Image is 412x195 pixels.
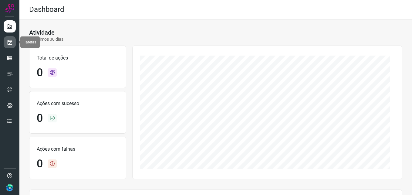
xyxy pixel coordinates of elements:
[37,66,43,79] h1: 0
[37,100,119,107] p: Ações com sucesso
[29,29,55,36] h3: Atividade
[29,36,63,43] p: Últimos 30 dias
[5,4,14,13] img: Logo
[37,157,43,170] h1: 0
[29,5,64,14] h2: Dashboard
[6,184,13,191] img: 688dd65d34f4db4d93ce8256e11a8269.jpg
[24,40,36,44] span: Tarefas
[37,145,119,153] p: Ações com falhas
[37,54,119,62] p: Total de ações
[37,112,43,125] h1: 0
